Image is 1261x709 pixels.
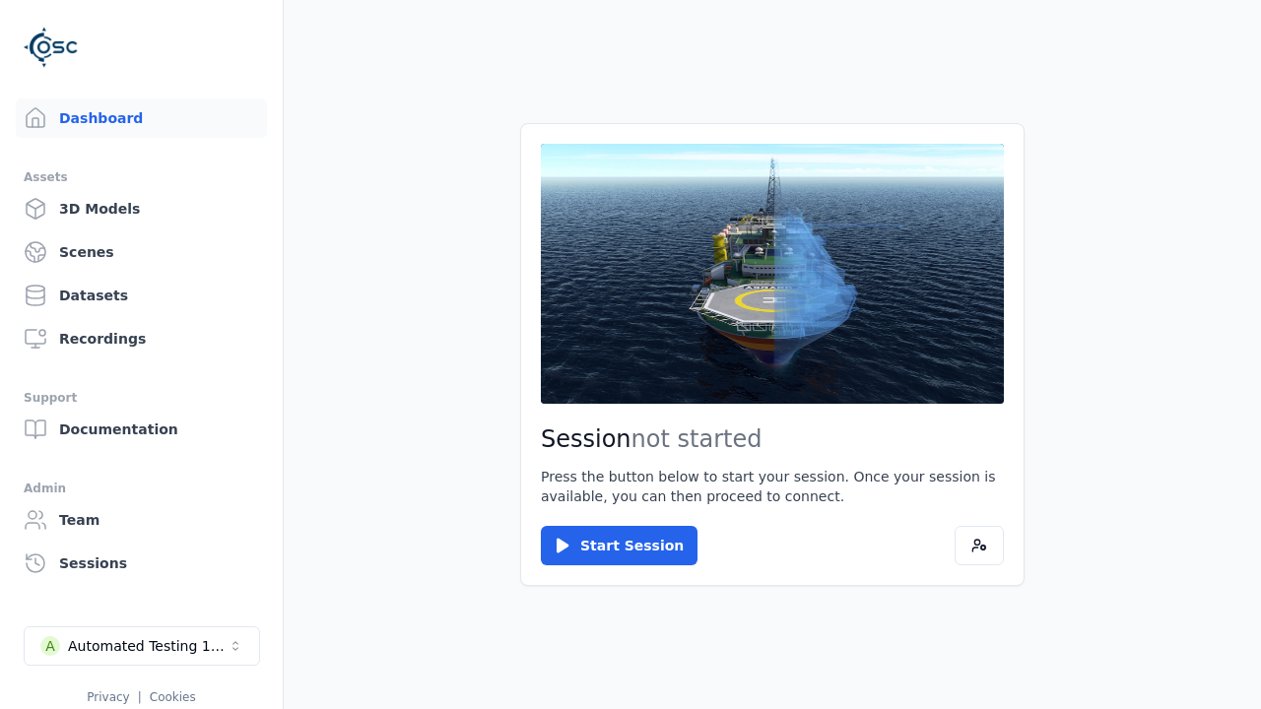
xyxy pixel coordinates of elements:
div: Assets [24,165,259,189]
button: Select a workspace [24,626,260,666]
span: not started [631,425,763,453]
span: | [138,690,142,704]
div: A [40,636,60,656]
a: Sessions [16,544,267,583]
div: Support [24,386,259,410]
a: 3D Models [16,189,267,228]
a: Recordings [16,319,267,358]
div: Admin [24,477,259,500]
img: Logo [24,20,79,75]
a: Dashboard [16,98,267,138]
div: Automated Testing 1 - Playwright [68,636,228,656]
h2: Session [541,423,1004,455]
button: Start Session [541,526,697,565]
a: Datasets [16,276,267,315]
a: Documentation [16,410,267,449]
p: Press the button below to start your session. Once your session is available, you can then procee... [541,467,1004,506]
a: Privacy [87,690,129,704]
a: Scenes [16,232,267,272]
a: Team [16,500,267,540]
a: Cookies [150,690,196,704]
